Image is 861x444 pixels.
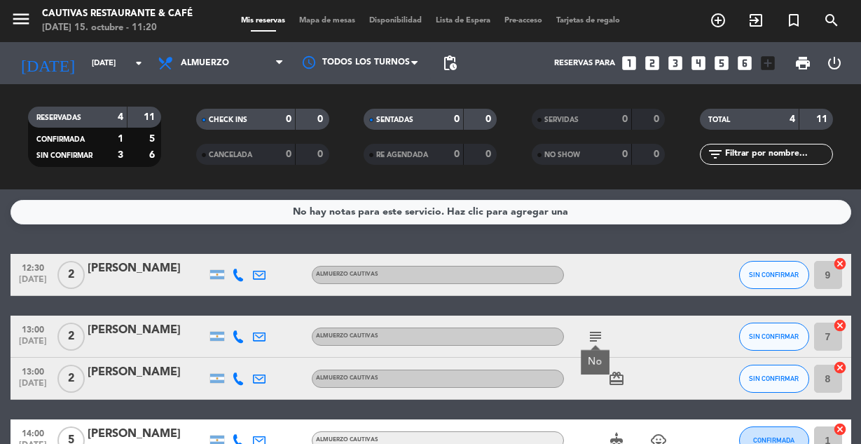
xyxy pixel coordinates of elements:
[88,260,207,278] div: [PERSON_NAME]
[15,379,50,395] span: [DATE]
[689,54,708,72] i: looks_4
[833,361,847,375] i: cancel
[317,114,326,124] strong: 0
[749,332,799,340] span: SIN CONFIRMAR
[441,55,458,72] span: pending_actions
[88,321,207,339] div: [PERSON_NAME]
[144,112,158,122] strong: 11
[317,149,326,159] strong: 0
[622,149,628,159] strong: 0
[57,261,85,289] span: 2
[485,149,494,159] strong: 0
[608,370,625,387] i: card_giftcard
[36,114,81,121] span: RESERVADAS
[286,149,291,159] strong: 0
[454,149,460,159] strong: 0
[549,17,627,25] span: Tarjetas de regalo
[209,116,247,123] span: CHECK INS
[587,328,604,345] i: subject
[759,54,777,72] i: add_box
[316,271,378,277] span: Almuerzo Cautivas
[739,365,809,393] button: SIN CONFIRMAR
[316,437,378,443] span: Almuerzo Cautivas
[286,114,291,124] strong: 0
[42,21,193,35] div: [DATE] 15. octubre - 11:20
[712,54,731,72] i: looks_5
[293,204,568,220] div: No hay notas para este servicio. Haz clic para agregar una
[485,114,494,124] strong: 0
[794,55,811,72] span: print
[819,42,850,84] div: LOG OUT
[376,152,428,159] span: RE AGENDADA
[785,12,802,29] i: turned_in_not
[36,136,85,143] span: CONFIRMADA
[654,149,662,159] strong: 0
[11,8,32,34] button: menu
[57,323,85,351] span: 2
[708,116,730,123] span: TOTAL
[292,17,362,25] span: Mapa de mesas
[823,12,840,29] i: search
[149,134,158,144] strong: 5
[130,55,147,72] i: arrow_drop_down
[15,363,50,379] span: 13:00
[497,17,549,25] span: Pre-acceso
[15,321,50,337] span: 13:00
[544,116,579,123] span: SERVIDAS
[362,17,429,25] span: Disponibilidad
[42,7,193,21] div: Cautivas Restaurante & Café
[816,114,830,124] strong: 11
[654,114,662,124] strong: 0
[622,114,628,124] strong: 0
[36,152,92,159] span: SIN CONFIRMAR
[736,54,754,72] i: looks_6
[57,365,85,393] span: 2
[748,12,764,29] i: exit_to_app
[15,275,50,291] span: [DATE]
[15,259,50,275] span: 12:30
[88,425,207,443] div: [PERSON_NAME]
[666,54,684,72] i: looks_3
[753,436,794,444] span: CONFIRMADA
[11,48,85,79] i: [DATE]
[790,114,795,124] strong: 4
[118,150,123,160] strong: 3
[707,146,724,163] i: filter_list
[376,116,413,123] span: SENTADAS
[15,337,50,353] span: [DATE]
[454,114,460,124] strong: 0
[554,59,615,68] span: Reservas para
[739,261,809,289] button: SIN CONFIRMAR
[724,147,832,162] input: Filtrar por nombre...
[833,318,847,332] i: cancel
[544,152,580,159] span: NO SHOW
[833,257,847,271] i: cancel
[620,54,638,72] i: looks_one
[15,424,50,440] span: 14:00
[739,323,809,351] button: SIN CONFIRMAR
[826,55,843,72] i: power_settings_new
[710,12,726,29] i: add_circle_outline
[149,150,158,160] strong: 6
[181,58,229,68] span: Almuerzo
[88,363,207,382] div: [PERSON_NAME]
[749,375,799,382] span: SIN CONFIRMAR
[11,8,32,29] i: menu
[833,422,847,436] i: cancel
[643,54,661,72] i: looks_two
[118,134,123,144] strong: 1
[316,333,378,339] span: Almuerzo Cautivas
[429,17,497,25] span: Lista de Espera
[234,17,292,25] span: Mis reservas
[749,271,799,278] span: SIN CONFIRMAR
[588,355,602,370] div: No
[316,375,378,381] span: Almuerzo Cautivas
[118,112,123,122] strong: 4
[209,152,252,159] span: CANCELADA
